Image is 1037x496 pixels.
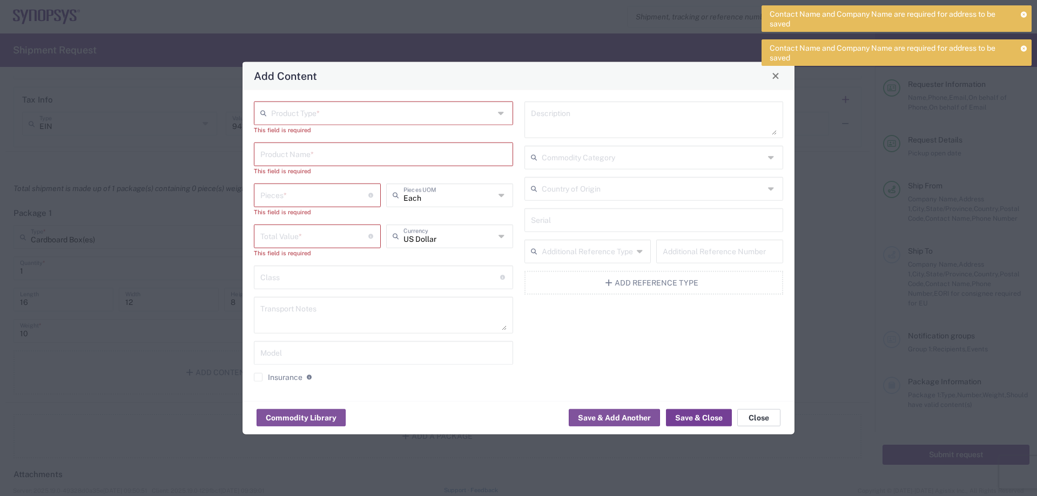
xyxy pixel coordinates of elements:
[770,43,1013,63] span: Contact Name and Company Name are required for address to be saved
[768,68,783,83] button: Close
[254,372,302,381] label: Insurance
[666,409,732,426] button: Save & Close
[254,207,381,216] div: This field is required
[254,166,513,175] div: This field is required
[254,68,317,84] h4: Add Content
[524,270,784,294] button: Add Reference Type
[257,409,346,426] button: Commodity Library
[254,125,513,134] div: This field is required
[569,409,660,426] button: Save & Add Another
[770,9,1013,29] span: Contact Name and Company Name are required for address to be saved
[254,248,381,257] div: This field is required
[737,409,780,426] button: Close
